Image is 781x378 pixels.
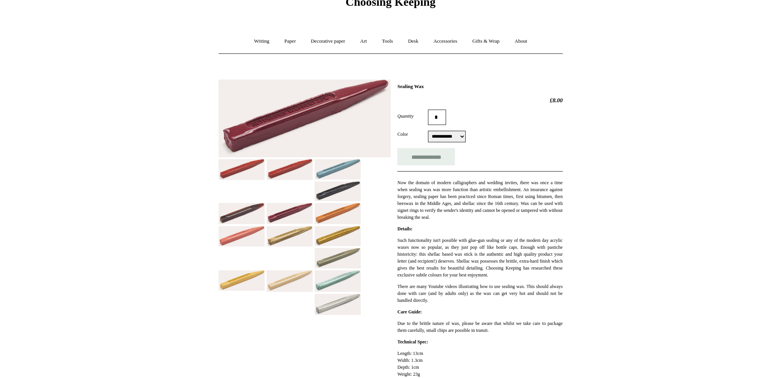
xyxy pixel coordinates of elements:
a: Choosing Keeping [345,2,435,7]
img: Sealing Wax [267,226,313,246]
a: Desk [401,31,425,52]
img: Sealing Wax [315,203,361,224]
img: Sealing Wax [315,270,361,292]
strong: Details: [397,226,412,231]
img: Sealing Wax [219,226,265,246]
label: Quantity [397,113,428,120]
p: There are many Youtube videos illustrating how to use sealing wax. This should always done with c... [397,283,562,304]
img: Sealing Wax [219,80,391,157]
a: Art [353,31,374,52]
img: Sealing Wax [315,248,361,269]
img: Sealing Wax [315,294,361,315]
img: Sealing Wax [267,203,313,224]
img: Sealing Wax [267,159,313,180]
p: Now the domain of modern calligraphers and wedding invites, there was once a time when sealing wa... [397,179,562,221]
img: Sealing Wax [219,203,265,224]
label: Color [397,131,428,138]
img: Sealing Wax [315,226,361,246]
a: About [507,31,534,52]
a: Accessories [426,31,464,52]
a: Writing [247,31,276,52]
img: Sealing Wax [315,159,361,180]
h2: £8.00 [397,97,562,104]
strong: Care Guide: [397,309,421,315]
a: Gifts & Wrap [465,31,506,52]
h1: Sealing Wax [397,83,562,90]
p: Due to the brittle nature of wax, please be aware that whilst we take care to package them carefu... [397,320,562,334]
strong: Technical Spec: [397,339,428,345]
p: Such functionality isn't possible with glue-gun sealing or any of the modern day acrylic waxes no... [397,237,562,278]
img: Sealing Wax [315,182,361,201]
a: Decorative paper [304,31,352,52]
a: Tools [375,31,400,52]
img: Sealing Wax [219,159,265,180]
img: Sealing Wax [219,270,265,291]
img: Sealing Wax [267,270,313,292]
a: Paper [277,31,303,52]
